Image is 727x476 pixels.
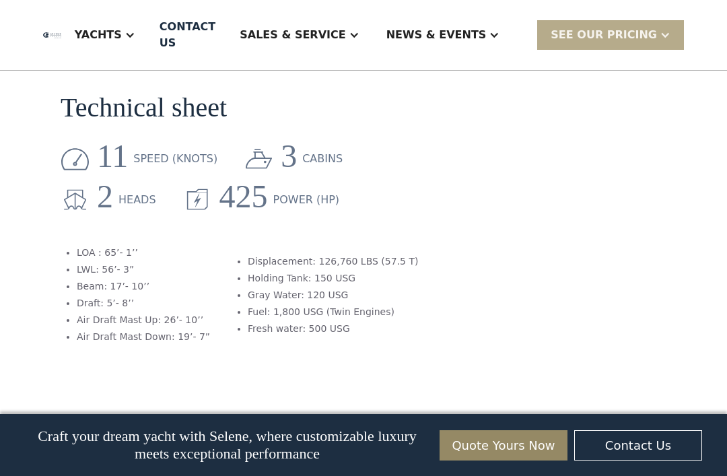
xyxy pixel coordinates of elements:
[248,322,418,336] li: Fresh water: 500 USG
[77,296,210,310] li: Draft: 5’- 8’’
[281,139,297,174] h2: 3
[61,8,149,62] div: Yachts
[77,263,210,277] li: LWL: 56’- 3”
[77,246,210,260] li: LOA : 65’- 1’’
[219,179,268,215] h2: 425
[97,179,113,215] h2: 2
[248,254,418,269] li: Displacement: 126,760 LBS (57.5 T)
[248,271,418,285] li: Holding Tank: 150 USG
[440,430,567,461] a: Quote Yours Now
[160,19,215,51] div: Contact US
[537,20,684,49] div: SEE Our Pricing
[77,330,210,344] li: Air Draft Mast Down: 19’- 7”
[248,288,418,302] li: Gray Water: 120 USG
[118,192,156,208] div: heads
[77,313,210,327] li: Air Draft Mast Up: 26’- 10’’
[226,8,372,62] div: Sales & Service
[574,430,702,461] a: Contact Us
[373,8,514,62] div: News & EVENTS
[386,27,487,43] div: News & EVENTS
[248,305,418,319] li: Fuel: 1,800 USG (Twin Engines)
[273,192,340,208] div: Power (HP)
[77,279,210,294] li: Beam: 17’- 10’’
[61,93,227,123] h2: Technical sheet
[43,32,61,38] img: logo
[97,139,128,174] h2: 11
[240,27,345,43] div: Sales & Service
[25,428,429,463] p: Craft your dream yacht with Selene, where customizable luxury meets exceptional performance
[133,151,217,167] div: speed (knots)
[551,27,657,43] div: SEE Our Pricing
[75,27,122,43] div: Yachts
[302,151,343,167] div: cabins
